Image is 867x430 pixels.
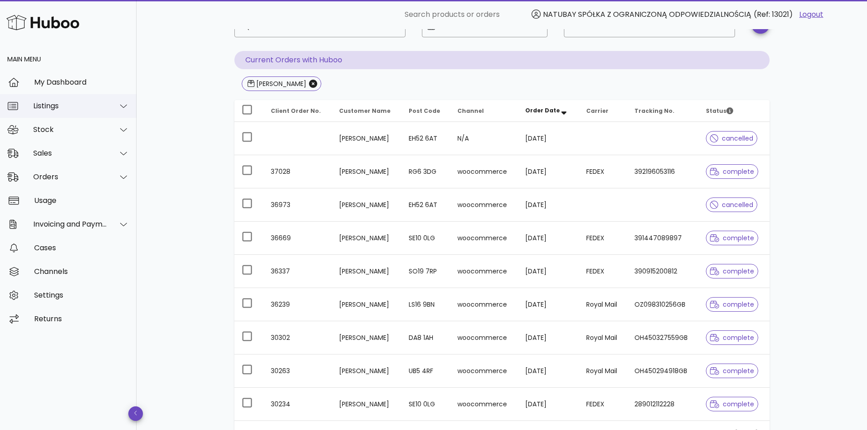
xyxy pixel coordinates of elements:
[332,288,401,321] td: [PERSON_NAME]
[264,100,332,122] th: Client Order No.
[579,222,627,255] td: FEDEX
[518,100,578,122] th: Order Date: Sorted descending. Activate to remove sorting.
[450,255,518,288] td: woocommerce
[518,188,578,222] td: [DATE]
[710,368,754,374] span: complete
[627,100,699,122] th: Tracking No.
[401,122,450,155] td: EH52 6AT
[34,267,129,276] div: Channels
[754,9,793,20] span: (Ref: 13021)
[706,107,733,115] span: Status
[264,321,332,354] td: 30302
[264,354,332,388] td: 30263
[579,354,627,388] td: Royal Mail
[34,78,129,86] div: My Dashboard
[34,291,129,299] div: Settings
[450,354,518,388] td: woocommerce
[699,100,769,122] th: Status
[579,288,627,321] td: Royal Mail
[518,288,578,321] td: [DATE]
[710,301,754,308] span: complete
[309,80,317,88] button: Close
[450,321,518,354] td: woocommerce
[332,155,401,188] td: [PERSON_NAME]
[518,222,578,255] td: [DATE]
[450,100,518,122] th: Channel
[450,155,518,188] td: woocommerce
[710,135,753,142] span: cancelled
[579,155,627,188] td: FEDEX
[579,255,627,288] td: FEDEX
[332,354,401,388] td: [PERSON_NAME]
[634,107,674,115] span: Tracking No.
[332,188,401,222] td: [PERSON_NAME]
[450,122,518,155] td: N/A
[6,13,79,32] img: Huboo Logo
[332,388,401,420] td: [PERSON_NAME]
[799,9,823,20] a: Logout
[33,101,107,110] div: Listings
[518,155,578,188] td: [DATE]
[627,321,699,354] td: OH450327559GB
[34,196,129,205] div: Usage
[579,321,627,354] td: Royal Mail
[710,334,754,341] span: complete
[450,288,518,321] td: woocommerce
[518,321,578,354] td: [DATE]
[33,149,107,157] div: Sales
[627,155,699,188] td: 392196053116
[264,255,332,288] td: 36337
[33,125,107,134] div: Stock
[518,255,578,288] td: [DATE]
[401,155,450,188] td: RG6 3DG
[401,321,450,354] td: DA8 1AH
[401,255,450,288] td: SO19 7RP
[586,107,608,115] span: Carrier
[264,222,332,255] td: 36669
[450,188,518,222] td: woocommerce
[234,51,770,69] p: Current Orders with Huboo
[710,401,754,407] span: complete
[332,122,401,155] td: [PERSON_NAME]
[33,220,107,228] div: Invoicing and Payments
[579,100,627,122] th: Carrier
[518,122,578,155] td: [DATE]
[627,354,699,388] td: OH450294918GB
[579,388,627,420] td: FEDEX
[457,107,484,115] span: Channel
[401,288,450,321] td: LS16 9BN
[401,222,450,255] td: SE10 0LG
[332,321,401,354] td: [PERSON_NAME]
[264,188,332,222] td: 36973
[401,188,450,222] td: EH52 6AT
[450,388,518,420] td: woocommerce
[518,354,578,388] td: [DATE]
[271,107,321,115] span: Client Order No.
[710,268,754,274] span: complete
[409,107,440,115] span: Post Code
[33,172,107,181] div: Orders
[627,288,699,321] td: OZ098310256GB
[264,155,332,188] td: 37028
[401,100,450,122] th: Post Code
[339,107,390,115] span: Customer Name
[34,314,129,323] div: Returns
[627,255,699,288] td: 390915200812
[627,222,699,255] td: 391447089897
[525,106,560,114] span: Order Date
[332,100,401,122] th: Customer Name
[264,388,332,420] td: 30234
[401,354,450,388] td: UB5 4RF
[401,388,450,420] td: SE10 0LG
[254,79,306,88] div: [PERSON_NAME]
[332,255,401,288] td: [PERSON_NAME]
[264,288,332,321] td: 36239
[710,202,753,208] span: cancelled
[450,222,518,255] td: woocommerce
[332,222,401,255] td: [PERSON_NAME]
[710,168,754,175] span: complete
[34,243,129,252] div: Cases
[710,235,754,241] span: complete
[518,388,578,420] td: [DATE]
[543,9,751,20] span: NATUBAY SPÓŁKA Z OGRANICZONĄ ODPOWIEDZIALNOŚCIĄ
